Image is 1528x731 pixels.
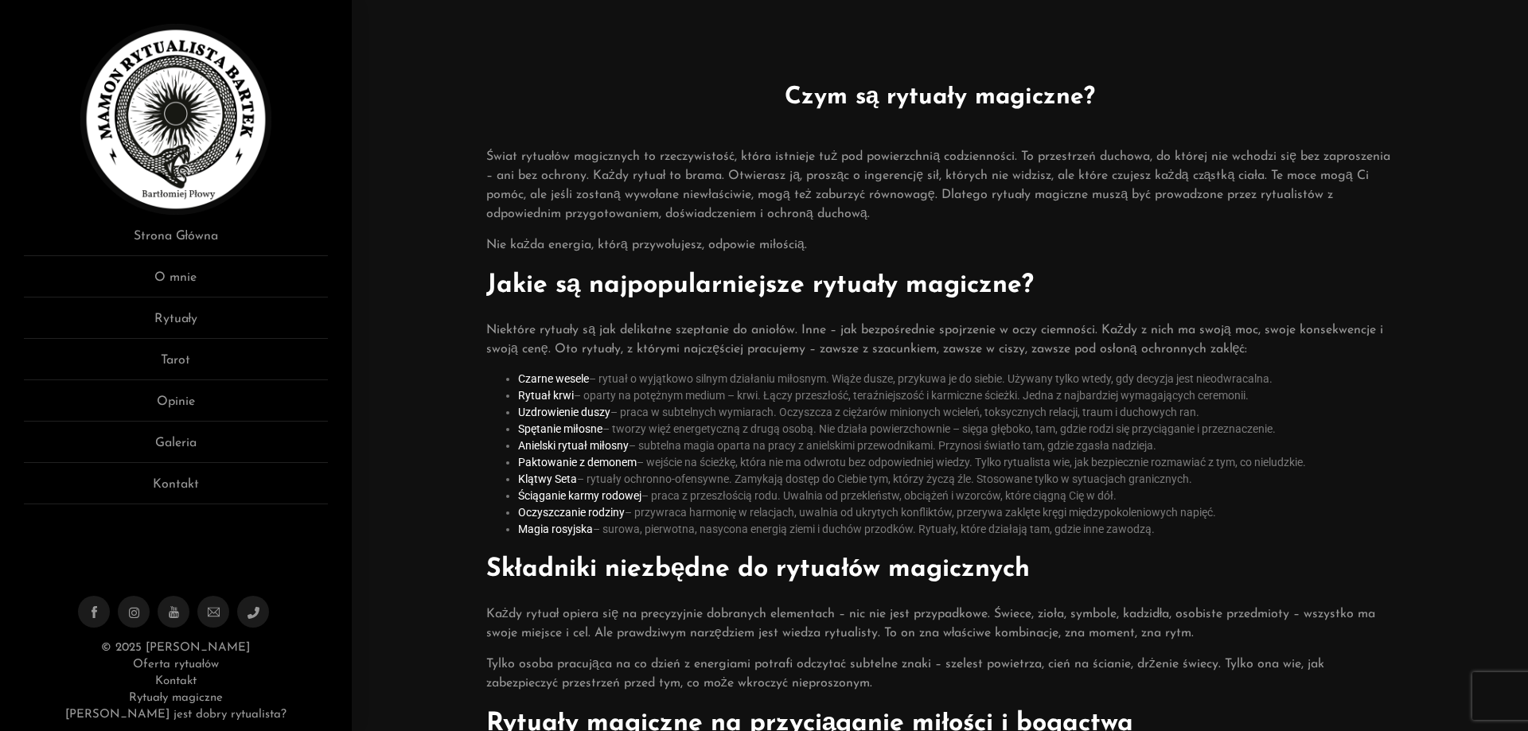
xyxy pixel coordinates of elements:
li: – rytuał o wyjątkowo silnym działaniu miłosnym. Wiąże dusze, przykuwa je do siebie. Używany tylko... [518,371,1394,387]
a: Rytuały [24,309,328,339]
li: – przywraca harmonię w relacjach, uwalnia od ukrytych konfliktów, przerywa zaklęte kręgi międzypo... [518,504,1394,521]
li: – praca z przeszłością rodu. Uwalnia od przekleństw, obciążeń i wzorców, które ciągną Cię w dół. [518,488,1394,504]
li: – wejście na ścieżkę, która nie ma odwrotu bez odpowiedniej wiedzy. Tylko rytualista wie, jak bez... [518,454,1394,471]
a: [PERSON_NAME] jest dobry rytualista? [65,709,286,721]
a: Oferta rytuałów [133,659,219,671]
h1: Czym są rytuały magiczne? [376,80,1504,115]
a: Paktowanie z demonem [518,456,637,469]
img: Rytualista Bartek [80,24,271,215]
a: Anielski rytuał miłosny [518,439,629,452]
a: Ściąganie karmy rodowej [518,489,641,502]
p: Świat rytuałów magicznych to rzeczywistość, która istnieje tuż pod powierzchnią codzienności. To ... [486,147,1394,224]
a: Rytuały magiczne [129,692,223,704]
p: Każdy rytuał opiera się na precyzyjnie dobranych elementach – nic nie jest przypadkowe. Świece, z... [486,605,1394,643]
a: Magia rosyjska [518,523,593,535]
a: Galeria [24,434,328,463]
a: Strona Główna [24,227,328,256]
a: Czarne wesele [518,372,589,385]
a: Klątwy Seta [518,472,577,485]
a: Oczyszczanie rodziny [518,506,625,519]
p: Tylko osoba pracująca na co dzień z energiami potrafi odczytać subtelne znaki – szelest powietrza... [486,655,1394,693]
li: – rytuały ochronno-ofensywne. Zamykają dostęp do Ciebie tym, którzy życzą źle. Stosowane tylko w ... [518,471,1394,488]
a: Rytuał krwi [518,389,574,402]
a: Opinie [24,392,328,422]
a: Kontakt [24,475,328,504]
a: O mnie [24,268,328,297]
a: Tarot [24,351,328,380]
p: Nie każda energia, którą przywołujesz, odpowie miłością. [486,235,1394,255]
a: Spętanie miłosne [518,422,602,435]
h2: Jakie są najpopularniejsze rytuały magiczne? [486,266,1394,305]
h2: Składniki niezbędne do rytuałów magicznych [486,550,1394,589]
a: Uzdrowienie duszy [518,406,610,418]
li: – praca w subtelnych wymiarach. Oczyszcza z ciężarów minionych wcieleń, toksycznych relacji, trau... [518,404,1394,421]
li: – subtelna magia oparta na pracy z anielskimi przewodnikami. Przynosi światło tam, gdzie zgasła n... [518,437,1394,454]
li: – tworzy więź energetyczną z drugą osobą. Nie działa powierzchownie – sięga głęboko, tam, gdzie r... [518,421,1394,437]
li: – oparty na potężnym medium – krwi. Łączy przeszłość, teraźniejszość i karmiczne ścieżki. Jedna z... [518,387,1394,404]
a: Kontakt [155,675,197,687]
p: Niektóre rytuały są jak delikatne szeptanie do aniołów. Inne – jak bezpośrednie spojrzenie w oczy... [486,321,1394,359]
li: – surowa, pierwotna, nasycona energią ziemi i duchów przodków. Rytuały, które działają tam, gdzie... [518,521,1394,538]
